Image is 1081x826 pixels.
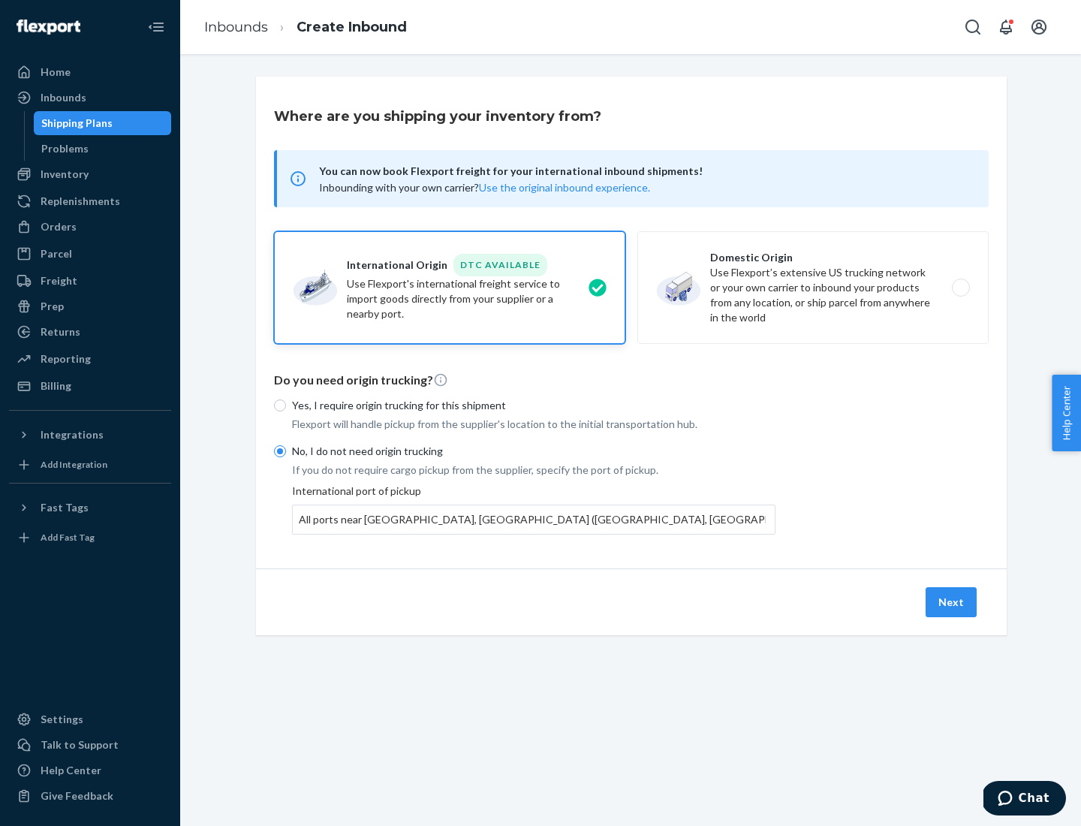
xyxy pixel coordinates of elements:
[141,12,171,42] button: Close Navigation
[41,65,71,80] div: Home
[9,347,171,371] a: Reporting
[204,19,268,35] a: Inbounds
[34,111,172,135] a: Shipping Plans
[17,20,80,35] img: Flexport logo
[41,324,80,339] div: Returns
[41,116,113,131] div: Shipping Plans
[41,378,71,393] div: Billing
[41,427,104,442] div: Integrations
[41,351,91,366] div: Reporting
[41,737,119,752] div: Talk to Support
[41,500,89,515] div: Fast Tags
[41,531,95,544] div: Add Fast Tag
[9,215,171,239] a: Orders
[319,162,971,180] span: You can now book Flexport freight for your international inbound shipments!
[9,242,171,266] a: Parcel
[41,219,77,234] div: Orders
[292,444,775,459] p: No, I do not need origin trucking
[9,294,171,318] a: Prep
[9,374,171,398] a: Billing
[9,423,171,447] button: Integrations
[41,788,113,803] div: Give Feedback
[292,484,775,535] div: International port of pickup
[41,458,107,471] div: Add Integration
[991,12,1021,42] button: Open notifications
[9,784,171,808] button: Give Feedback
[41,167,89,182] div: Inventory
[41,141,89,156] div: Problems
[983,781,1066,818] iframe: Opens a widget where you can chat to one of our agents
[926,587,977,617] button: Next
[41,194,120,209] div: Replenishments
[9,758,171,782] a: Help Center
[292,398,775,413] p: Yes, I require origin trucking for this shipment
[274,445,286,457] input: No, I do not need origin trucking
[292,463,775,478] p: If you do not require cargo pickup from the supplier, specify the port of pickup.
[479,180,650,195] button: Use the original inbound experience.
[1024,12,1054,42] button: Open account menu
[319,181,650,194] span: Inbounding with your own carrier?
[958,12,988,42] button: Open Search Box
[274,372,989,389] p: Do you need origin trucking?
[34,137,172,161] a: Problems
[9,86,171,110] a: Inbounds
[41,299,64,314] div: Prep
[9,526,171,550] a: Add Fast Tag
[9,162,171,186] a: Inventory
[9,733,171,757] button: Talk to Support
[41,246,72,261] div: Parcel
[292,417,775,432] p: Flexport will handle pickup from the supplier's location to the initial transportation hub.
[9,320,171,344] a: Returns
[192,5,419,50] ol: breadcrumbs
[41,712,83,727] div: Settings
[9,60,171,84] a: Home
[41,273,77,288] div: Freight
[1052,375,1081,451] button: Help Center
[297,19,407,35] a: Create Inbound
[9,707,171,731] a: Settings
[274,107,601,126] h3: Where are you shipping your inventory from?
[41,763,101,778] div: Help Center
[41,90,86,105] div: Inbounds
[9,453,171,477] a: Add Integration
[9,189,171,213] a: Replenishments
[274,399,286,411] input: Yes, I require origin trucking for this shipment
[9,496,171,520] button: Fast Tags
[9,269,171,293] a: Freight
